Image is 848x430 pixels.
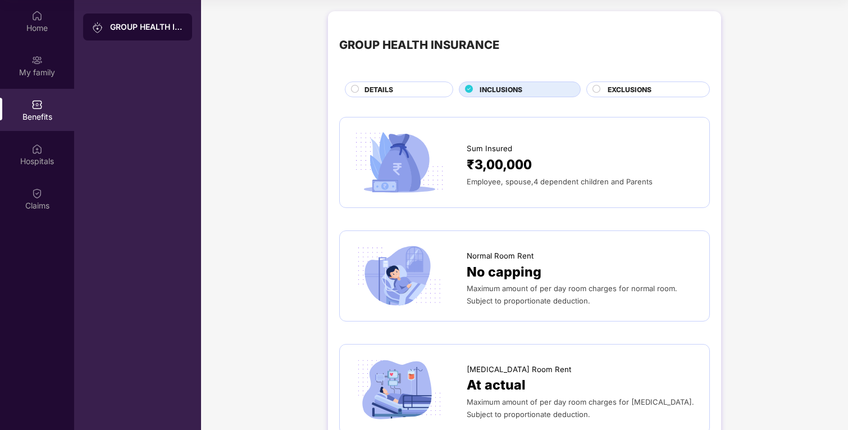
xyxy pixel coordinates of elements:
[339,36,499,54] div: GROUP HEALTH INSURANCE
[364,84,393,95] span: DETAILS
[467,364,571,375] span: [MEDICAL_DATA] Room Rent
[31,55,43,66] img: svg+xml;base64,PHN2ZyB3aWR0aD0iMjAiIGhlaWdodD0iMjAiIHZpZXdCb3g9IjAgMCAyMCAyMCIgZmlsbD0ibm9uZSIgeG...
[31,143,43,155] img: svg+xml;base64,PHN2ZyBpZD0iSG9zcGl0YWxzIiB4bWxucz0iaHR0cDovL3d3dy53My5vcmcvMjAwMC9zdmciIHdpZHRoPS...
[110,21,183,33] div: GROUP HEALTH INSURANCE
[467,284,677,305] span: Maximum amount of per day room charges for normal room. Subject to proportionate deduction.
[351,242,448,310] img: icon
[351,129,448,196] img: icon
[31,10,43,21] img: svg+xml;base64,PHN2ZyBpZD0iSG9tZSIgeG1sbnM9Imh0dHA6Ly93d3cudzMub3JnLzIwMDAvc3ZnIiB3aWR0aD0iMjAiIG...
[467,143,512,155] span: Sum Insured
[467,375,526,396] span: At actual
[31,99,43,110] img: svg+xml;base64,PHN2ZyBpZD0iQmVuZWZpdHMiIHhtbG5zPSJodHRwOi8vd3d3LnczLm9yZy8yMDAwL3N2ZyIgd2lkdGg9Ij...
[467,397,694,419] span: Maximum amount of per day room charges for [MEDICAL_DATA]. Subject to proportionate deduction.
[467,262,541,283] span: No capping
[92,22,103,33] img: svg+xml;base64,PHN2ZyB3aWR0aD0iMjAiIGhlaWdodD0iMjAiIHZpZXdCb3g9IjAgMCAyMCAyMCIgZmlsbD0ibm9uZSIgeG...
[31,188,43,199] img: svg+xml;base64,PHN2ZyBpZD0iQ2xhaW0iIHhtbG5zPSJodHRwOi8vd3d3LnczLm9yZy8yMDAwL3N2ZyIgd2lkdGg9IjIwIi...
[608,84,651,95] span: EXCLUSIONS
[467,155,532,175] span: ₹3,00,000
[480,84,522,95] span: INCLUSIONS
[467,177,653,186] span: Employee, spouse,4 dependent children and Parents
[467,250,534,262] span: Normal Room Rent
[351,356,448,423] img: icon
